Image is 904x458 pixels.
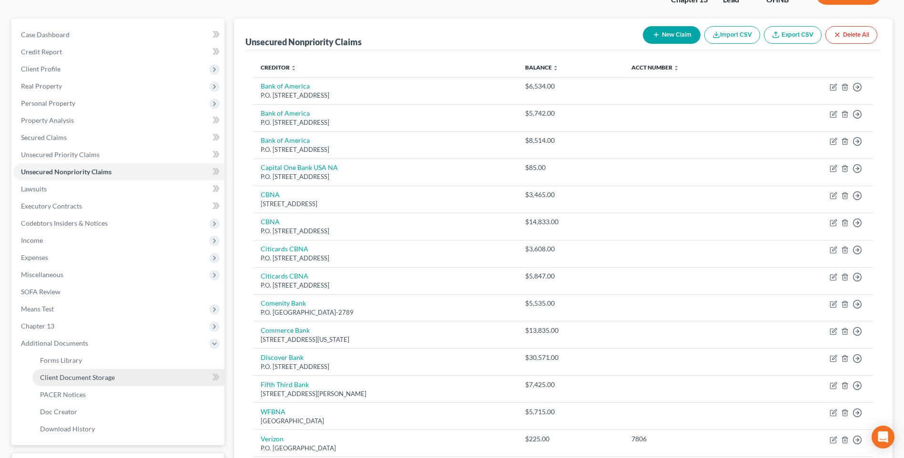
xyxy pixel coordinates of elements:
a: Unsecured Nonpriority Claims [13,163,224,180]
a: Case Dashboard [13,26,224,43]
span: Secured Claims [21,133,67,141]
span: Income [21,236,43,244]
span: Property Analysis [21,116,74,124]
a: CBNA [261,218,280,226]
a: Unsecured Priority Claims [13,146,224,163]
a: Capital One Bank USA NA [261,163,338,171]
span: Chapter 13 [21,322,54,330]
span: Real Property [21,82,62,90]
div: $85.00 [525,163,616,172]
a: Secured Claims [13,129,224,146]
div: P.O. [GEOGRAPHIC_DATA]-2789 [261,308,510,317]
a: Executory Contracts [13,198,224,215]
span: Miscellaneous [21,270,63,279]
div: $13,835.00 [525,326,616,335]
div: $6,534.00 [525,81,616,91]
a: Doc Creator [32,403,224,420]
button: New Claim [643,26,701,44]
a: Property Analysis [13,112,224,129]
div: P.O. [STREET_ADDRESS] [261,172,510,181]
a: Balance unfold_more [525,64,559,71]
span: Executory Contracts [21,202,82,210]
div: $3,465.00 [525,190,616,199]
span: Credit Report [21,48,62,56]
a: Citicards CBNA [261,245,308,253]
span: SOFA Review [21,288,61,296]
a: Bank of America [261,136,310,144]
button: Delete All [825,26,877,44]
div: Unsecured Nonpriority Claims [245,36,362,48]
a: Fifth Third Bank [261,380,309,388]
a: Citicards CBNA [261,272,308,280]
a: Bank of America [261,109,310,117]
div: $14,833.00 [525,217,616,227]
span: Client Profile [21,65,61,73]
span: Download History [40,425,95,433]
div: $3,608.00 [525,244,616,254]
button: Import CSV [704,26,760,44]
div: $225.00 [525,434,616,444]
i: unfold_more [553,65,559,71]
a: PACER Notices [32,386,224,403]
span: Case Dashboard [21,30,70,39]
a: Commerce Bank [261,326,310,334]
div: [GEOGRAPHIC_DATA] [261,417,510,426]
span: PACER Notices [40,390,86,398]
span: Lawsuits [21,185,47,193]
a: Client Document Storage [32,369,224,386]
i: unfold_more [673,65,679,71]
div: $30,571.00 [525,353,616,362]
div: [STREET_ADDRESS] [261,199,510,209]
div: $7,425.00 [525,380,616,389]
div: Open Intercom Messenger [872,426,894,448]
span: Expenses [21,253,48,261]
span: Unsecured Priority Claims [21,150,100,159]
div: $5,715.00 [525,407,616,417]
span: Unsecured Nonpriority Claims [21,168,112,176]
a: Credit Report [13,43,224,60]
div: $5,535.00 [525,299,616,308]
div: P.O. [STREET_ADDRESS] [261,254,510,263]
div: P.O. [STREET_ADDRESS] [261,91,510,100]
a: CBNA [261,190,280,199]
div: $5,847.00 [525,271,616,281]
a: Discover Bank [261,353,304,361]
a: WFBNA [261,408,285,416]
a: Export CSV [764,26,822,44]
a: Lawsuits [13,180,224,198]
span: Codebtors Insiders & Notices [21,219,108,227]
div: P.O. [GEOGRAPHIC_DATA] [261,444,510,453]
div: $5,742.00 [525,109,616,118]
div: [STREET_ADDRESS][US_STATE] [261,335,510,344]
span: Client Document Storage [40,373,115,381]
a: Creditor unfold_more [261,64,296,71]
div: P.O. [STREET_ADDRESS] [261,118,510,127]
div: P.O. [STREET_ADDRESS] [261,227,510,236]
i: unfold_more [291,65,296,71]
a: Verizon [261,435,284,443]
a: Acct Number unfold_more [631,64,679,71]
a: SOFA Review [13,283,224,300]
a: Bank of America [261,82,310,90]
a: Comenity Bank [261,299,306,307]
span: Personal Property [21,99,75,107]
div: P.O. [STREET_ADDRESS] [261,145,510,154]
div: P.O. [STREET_ADDRESS] [261,362,510,371]
a: Forms Library [32,352,224,369]
div: $8,514.00 [525,136,616,145]
span: Means Test [21,305,54,313]
span: Forms Library [40,356,82,364]
div: P.O. [STREET_ADDRESS] [261,281,510,290]
span: Doc Creator [40,408,77,416]
span: Additional Documents [21,339,88,347]
a: Download History [32,420,224,438]
div: 7806 [631,434,753,444]
div: [STREET_ADDRESS][PERSON_NAME] [261,389,510,398]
